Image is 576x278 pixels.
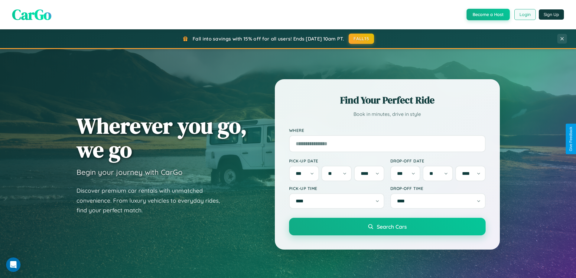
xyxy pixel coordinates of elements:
button: Become a Host [467,9,510,20]
label: Pick-up Date [289,158,384,163]
label: Pick-up Time [289,186,384,191]
p: Discover premium car rentals with unmatched convenience. From luxury vehicles to everyday rides, ... [76,186,228,215]
iframe: Intercom live chat [6,257,21,272]
span: Fall into savings with 15% off for all users! Ends [DATE] 10am PT. [193,36,344,42]
button: Search Cars [289,218,486,235]
span: CarGo [12,5,51,25]
label: Drop-off Time [390,186,486,191]
button: FALL15 [349,34,374,44]
h1: Wherever you go, we go [76,114,247,162]
p: Book in minutes, drive in style [289,110,486,119]
span: Search Cars [377,223,407,230]
h2: Find Your Perfect Ride [289,93,486,107]
div: Give Feedback [569,127,573,151]
button: Login [514,9,536,20]
label: Drop-off Date [390,158,486,163]
button: Sign Up [539,9,564,20]
h3: Begin your journey with CarGo [76,168,183,177]
label: Where [289,128,486,133]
